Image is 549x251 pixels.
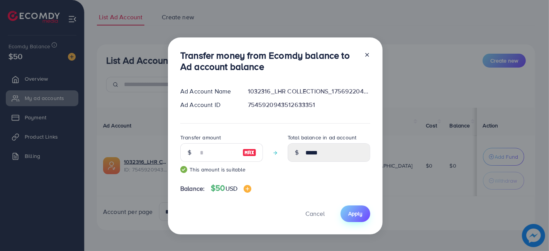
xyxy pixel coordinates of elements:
[180,166,263,173] small: This amount is suitable
[242,148,256,157] img: image
[174,100,242,109] div: Ad Account ID
[225,184,237,193] span: USD
[348,210,363,217] span: Apply
[288,134,356,141] label: Total balance in ad account
[211,183,251,193] h4: $50
[180,134,221,141] label: Transfer amount
[244,185,251,193] img: image
[305,209,325,218] span: Cancel
[174,87,242,96] div: Ad Account Name
[180,184,205,193] span: Balance:
[341,205,370,222] button: Apply
[180,166,187,173] img: guide
[242,100,376,109] div: 7545920943512633351
[180,50,358,72] h3: Transfer money from Ecomdy balance to Ad account balance
[296,205,334,222] button: Cancel
[242,87,376,96] div: 1032316_LHR COLLECTIONS_1756922046145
